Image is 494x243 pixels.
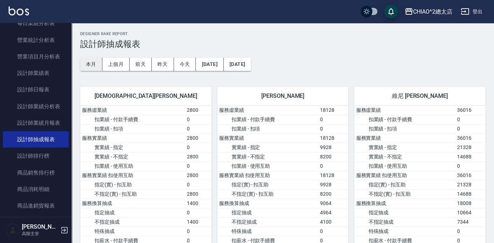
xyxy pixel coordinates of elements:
td: 指定抽成 [354,208,455,217]
h5: [PERSON_NAME] [22,223,58,230]
td: 0 [185,124,212,133]
td: 10664 [455,208,485,217]
td: 服務換算抽成 [354,199,455,208]
td: 服務換算抽成 [217,199,318,208]
span: [PERSON_NAME] [226,92,340,100]
td: 2800 [185,106,212,115]
a: 營業統計分析表 [3,32,69,48]
td: 服務實業績 扣使用互助 [354,171,455,180]
td: 1400 [185,199,212,208]
td: 特殊抽成 [217,227,318,236]
h3: 設計師抽成報表 [80,39,485,49]
td: 0 [318,115,348,124]
td: 4964 [318,208,348,217]
a: 商品庫存表 [3,214,69,230]
td: 扣業績 - 扣項 [354,124,455,133]
td: 扣業績 - 付款手續費 [354,115,455,124]
td: 扣業績 - 使用互助 [354,161,455,171]
td: 服務實業績 [354,133,455,143]
button: 昨天 [152,58,174,71]
a: 商品消耗明細 [3,181,69,197]
button: save [384,4,398,19]
td: 服務實業績 [80,133,185,143]
h2: Designer Rake Report [80,32,485,36]
img: Person [6,223,20,237]
td: 實業績 - 不指定 [354,152,455,161]
td: 服務實業績 扣使用互助 [217,171,318,180]
td: 36016 [455,171,485,180]
a: 設計師業績月報表 [3,115,69,131]
td: 18008 [455,199,485,208]
td: 18128 [318,171,348,180]
td: 不指定(實) - 扣互助 [354,189,455,199]
td: 扣業績 - 使用互助 [217,161,318,171]
td: 18128 [318,106,348,115]
td: 0 [185,143,212,152]
td: 36016 [455,133,485,143]
td: 服務實業績 扣使用互助 [80,171,185,180]
td: 實業績 - 不指定 [217,152,318,161]
span: [DEMOGRAPHIC_DATA][PERSON_NAME] [89,92,203,100]
td: 服務虛業績 [354,106,455,115]
td: 0 [455,115,485,124]
button: 今天 [174,58,196,71]
td: 18128 [318,133,348,143]
td: 0 [455,161,485,171]
td: 2800 [185,152,212,161]
td: 0 [318,161,348,171]
td: 14688 [455,189,485,199]
a: 營業項目月分析表 [3,48,69,65]
td: 9928 [318,143,348,152]
td: 實業績 - 指定 [217,143,318,152]
td: 2800 [185,189,212,199]
td: 8200 [318,189,348,199]
td: 不指定抽成 [80,217,185,227]
td: 扣業績 - 付款手續費 [80,115,185,124]
p: 高階主管 [22,230,58,237]
td: 9928 [318,180,348,189]
td: 2800 [185,171,212,180]
td: 4100 [318,217,348,227]
td: 不指定抽成 [354,217,455,227]
td: 指定(實) - 扣互助 [217,180,318,189]
td: 服務實業績 [217,133,318,143]
button: 本月 [80,58,102,71]
td: 21328 [455,143,485,152]
td: 0 [185,227,212,236]
td: 扣業績 - 扣項 [217,124,318,133]
td: 特殊抽成 [354,227,455,236]
a: 商品進銷貨報表 [3,197,69,214]
td: 實業績 - 不指定 [80,152,185,161]
td: 實業績 - 指定 [80,143,185,152]
a: 每日業績分析表 [3,15,69,32]
div: CHIAO^2總太店 [413,7,452,16]
td: 0 [455,227,485,236]
td: 扣業績 - 使用互助 [80,161,185,171]
td: 指定抽成 [80,208,185,217]
td: 不指定抽成 [217,217,318,227]
td: 7344 [455,217,485,227]
td: 不指定(實) - 扣互助 [217,189,318,199]
button: 登出 [458,5,485,18]
td: 14688 [455,152,485,161]
a: 設計師業績表 [3,65,69,81]
td: 扣業績 - 付款手續費 [217,115,318,124]
td: 指定(實) - 扣互助 [354,180,455,189]
button: [DATE] [224,58,251,71]
td: 0 [318,227,348,236]
td: 指定(實) - 扣互助 [80,180,185,189]
td: 指定抽成 [217,208,318,217]
td: 21328 [455,180,485,189]
button: CHIAO^2總太店 [402,4,455,19]
td: 實業績 - 指定 [354,143,455,152]
img: Logo [9,6,29,15]
td: 9064 [318,199,348,208]
td: 服務虛業績 [80,106,185,115]
td: 特殊抽成 [80,227,185,236]
td: 0 [185,180,212,189]
button: [DATE] [196,58,223,71]
button: 前天 [130,58,152,71]
td: 0 [318,124,348,133]
a: 設計師排行榜 [3,148,69,164]
td: 不指定(實) - 扣互助 [80,189,185,199]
